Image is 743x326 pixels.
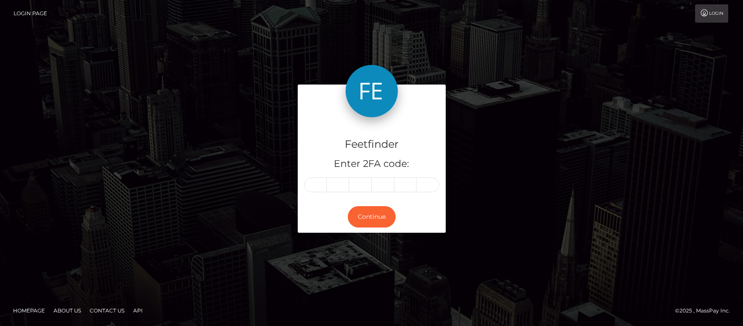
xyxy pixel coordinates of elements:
div: © 2025 , MassPay Inc. [675,306,736,316]
a: About Us [50,304,84,317]
button: Continue [348,206,396,228]
a: Contact Us [86,304,128,317]
a: Homepage [10,304,48,317]
a: Login Page [13,4,47,23]
h5: Enter 2FA code: [304,157,439,171]
a: Login [695,4,728,23]
img: Feetfinder [346,65,398,117]
a: API [130,304,146,317]
h4: Feetfinder [304,137,439,152]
